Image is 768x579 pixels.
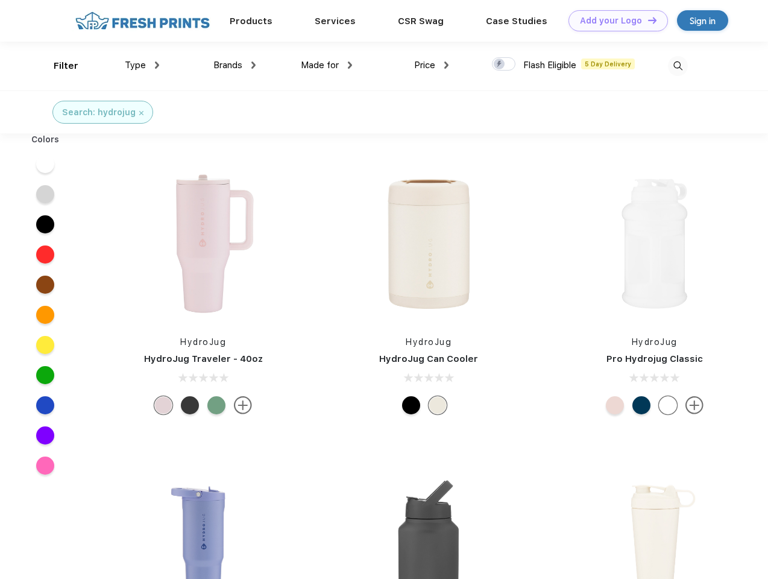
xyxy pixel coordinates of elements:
a: Products [230,16,272,27]
div: Sign in [690,14,716,28]
span: Flash Eligible [523,60,576,71]
img: more.svg [685,396,703,414]
a: HydroJug [632,337,678,347]
a: HydroJug [406,337,452,347]
img: fo%20logo%202.webp [72,10,213,31]
a: Sign in [677,10,728,31]
div: Pink Sand [606,396,624,414]
div: Pink Sand [154,396,172,414]
div: Search: hydrojug [62,106,136,119]
img: dropdown.png [251,62,256,69]
span: Made for [301,60,339,71]
span: Type [125,60,146,71]
div: Black [181,396,199,414]
span: Brands [213,60,242,71]
img: dropdown.png [155,62,159,69]
div: Sage [207,396,225,414]
div: White [659,396,677,414]
img: func=resize&h=266 [574,163,735,324]
a: Pro Hydrojug Classic [606,353,703,364]
img: dropdown.png [444,62,449,69]
img: func=resize&h=266 [123,163,283,324]
img: dropdown.png [348,62,352,69]
div: Colors [22,133,69,146]
span: 5 Day Delivery [581,59,635,69]
div: Black [402,396,420,414]
img: func=resize&h=266 [348,163,509,324]
img: DT [648,17,656,24]
img: desktop_search.svg [668,56,688,76]
img: more.svg [234,396,252,414]
a: HydroJug Can Cooler [379,353,478,364]
div: Add your Logo [580,16,642,26]
a: HydroJug Traveler - 40oz [144,353,263,364]
a: HydroJug [180,337,226,347]
div: Navy [632,396,650,414]
div: Filter [54,59,78,73]
span: Price [414,60,435,71]
img: filter_cancel.svg [139,111,143,115]
div: Cream [429,396,447,414]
